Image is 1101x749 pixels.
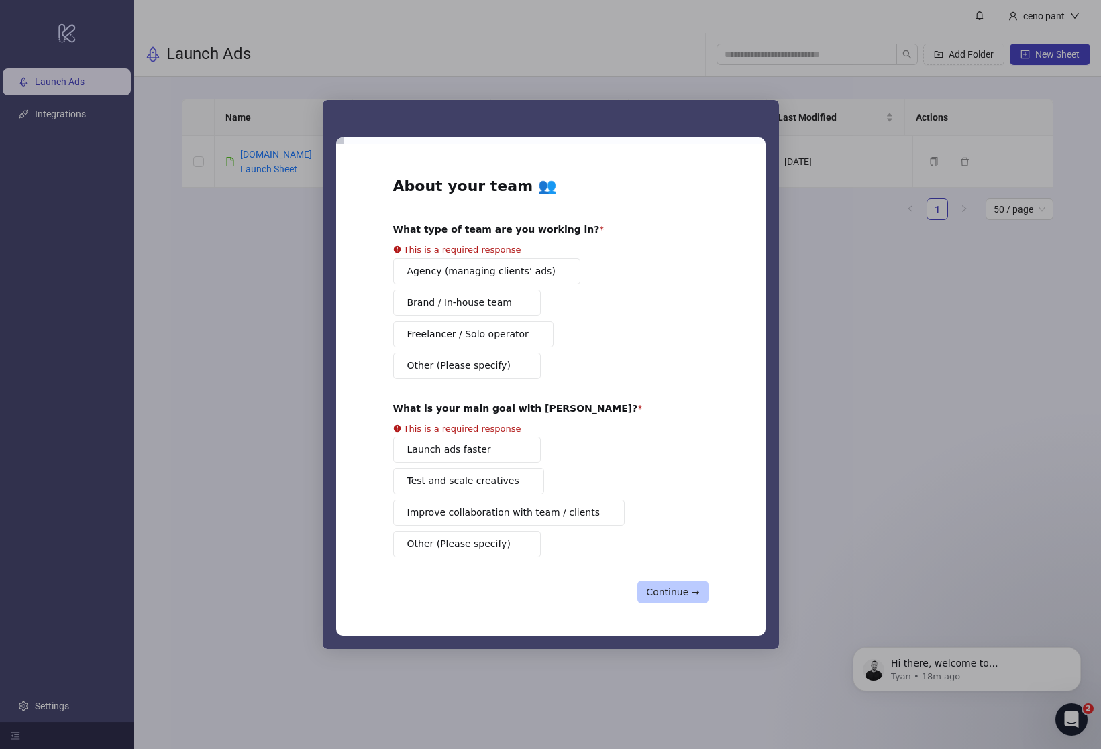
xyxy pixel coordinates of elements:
[393,178,556,194] b: About your team 👥
[30,40,52,62] img: Profile image for Tyan
[58,38,231,52] p: Hi there, welcome to [DOMAIN_NAME]. I'll reach out via e-mail separately, but just wanted you to ...
[20,28,248,72] div: message notification from Tyan, 18m ago. Hi there, welcome to Kitchn.io. I'll reach out via e-mai...
[58,52,231,64] p: Message from Tyan, sent 18m ago
[637,581,708,603] button: Continue →
[393,468,544,494] button: Test and scale creatives
[407,506,600,520] span: Improve collaboration with team / clients
[404,421,521,436] div: This is a required response
[393,437,541,463] button: Launch ads faster
[407,264,556,278] span: Agency (managing clients’ ads)
[407,359,511,373] span: Other (Please specify)
[407,443,491,457] span: Launch ads faster
[407,537,511,551] span: Other (Please specify)
[393,531,541,557] button: Other (Please specify)
[404,242,521,257] div: This is a required response
[393,290,541,316] button: Brand / In-house team
[393,353,541,379] button: Other (Please specify)
[393,500,625,526] button: Improve collaboration with team / clients
[407,474,519,488] span: Test and scale creatives
[393,258,580,284] button: Agency (managing clients’ ads)
[393,224,600,235] b: What type of team are you working in?
[407,327,529,341] span: Freelancer / Solo operator
[393,321,554,347] button: Freelancer / Solo operator
[407,296,512,310] span: Brand / In-house team
[393,403,638,414] b: What is your main goal with [PERSON_NAME]?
